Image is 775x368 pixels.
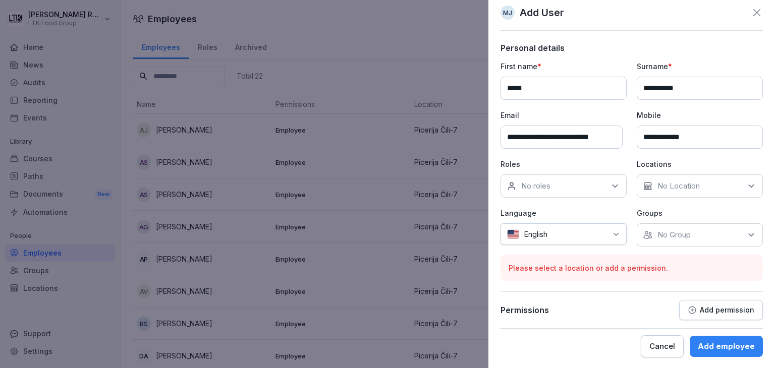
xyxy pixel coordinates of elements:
[698,341,755,352] div: Add employee
[637,208,763,218] p: Groups
[657,181,700,191] p: No Location
[700,306,754,314] p: Add permission
[507,229,519,239] img: us.svg
[501,208,627,218] p: Language
[501,223,627,245] div: English
[501,110,627,120] p: Email
[641,335,684,357] button: Cancel
[521,181,550,191] p: No roles
[520,5,564,20] p: Add User
[501,61,627,72] p: First name
[679,300,763,320] button: Add permission
[501,305,549,315] p: Permissions
[690,336,763,357] button: Add employee
[657,230,691,240] p: No Group
[637,61,763,72] p: Surname
[509,263,755,273] p: Please select a location or add a permission.
[649,341,675,352] div: Cancel
[501,6,515,20] div: MJ
[637,110,763,120] p: Mobile
[501,159,627,169] p: Roles
[637,159,763,169] p: Locations
[501,43,763,53] p: Personal details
